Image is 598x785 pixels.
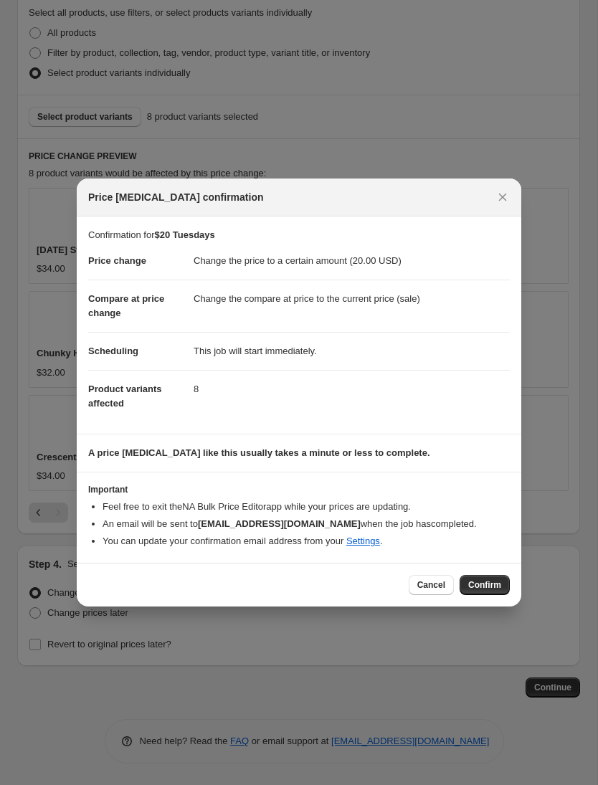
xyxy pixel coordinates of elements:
dd: 8 [194,370,510,408]
li: An email will be sent to when the job has completed . [103,517,510,531]
h3: Important [88,484,510,495]
li: Feel free to exit the NA Bulk Price Editor app while your prices are updating. [103,500,510,514]
span: Compare at price change [88,293,164,318]
button: Close [493,187,513,207]
li: You can update your confirmation email address from your . [103,534,510,548]
span: Cancel [417,579,445,591]
dd: Change the price to a certain amount (20.00 USD) [194,242,510,280]
a: Settings [346,536,380,546]
span: Price change [88,255,146,266]
button: Confirm [460,575,510,595]
b: $20 Tuesdays [154,229,214,240]
span: Price [MEDICAL_DATA] confirmation [88,190,264,204]
dd: Change the compare at price to the current price (sale) [194,280,510,318]
dd: This job will start immediately. [194,332,510,370]
b: A price [MEDICAL_DATA] like this usually takes a minute or less to complete. [88,447,430,458]
span: Scheduling [88,346,138,356]
span: Product variants affected [88,384,162,409]
p: Confirmation for [88,228,510,242]
button: Cancel [409,575,454,595]
b: [EMAIL_ADDRESS][DOMAIN_NAME] [198,518,361,529]
span: Confirm [468,579,501,591]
